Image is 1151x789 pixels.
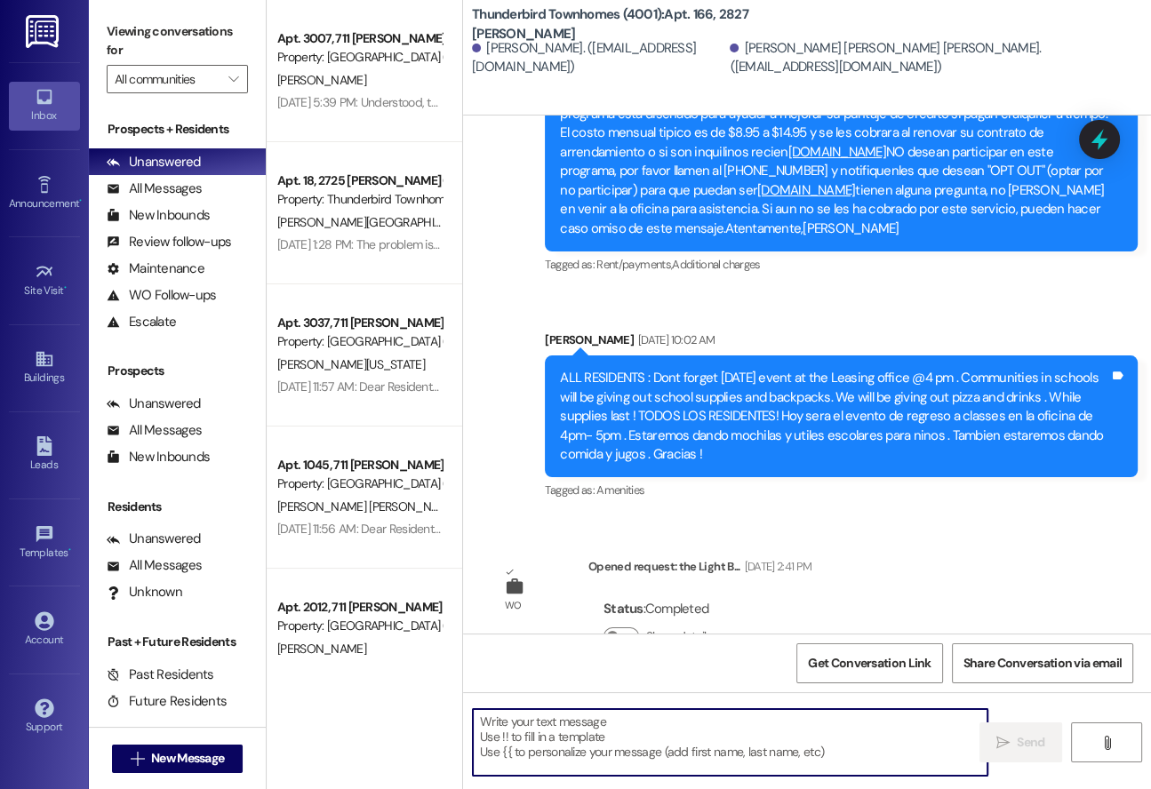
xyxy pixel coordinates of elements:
a: [DOMAIN_NAME] [787,143,885,161]
div: Unanswered [107,394,201,413]
a: Support [9,693,80,741]
a: Site Visit • [9,257,80,305]
div: Past + Future Residents [89,633,266,651]
div: [PERSON_NAME] [545,331,1138,355]
span: [PERSON_NAME] [277,72,366,88]
div: Apt. 2012, 711 [PERSON_NAME] B [277,598,442,617]
i:  [131,752,144,766]
div: : Completed [603,595,719,623]
div: [PERSON_NAME] [PERSON_NAME] [PERSON_NAME]. ([EMAIL_ADDRESS][DOMAIN_NAME]) [730,39,1138,77]
button: Get Conversation Link [796,643,942,683]
div: Maintenance [107,259,204,278]
span: Amenities [596,482,644,498]
a: Templates • [9,519,80,567]
div: Property: Thunderbird Townhomes (4001) [277,190,442,209]
div: Past Residents [107,665,214,684]
span: Rent/payments , [596,257,672,272]
a: Inbox [9,82,80,130]
span: New Message [151,749,224,768]
span: Send [1017,733,1044,752]
label: Viewing conversations for [107,18,248,65]
div: Tagged as: [545,251,1138,277]
span: • [64,282,67,294]
b: Thunderbird Townhomes (4001): Apt. 166, 2827 [PERSON_NAME] [472,5,827,44]
a: Buildings [9,344,80,392]
div: Tagged as: [545,477,1138,503]
i:  [228,72,238,86]
div: Property: [GEOGRAPHIC_DATA] (4027) [277,332,442,351]
a: Account [9,606,80,654]
div: Apt. 3007, 711 [PERSON_NAME] A [277,29,442,48]
span: Share Conversation via email [963,654,1122,673]
div: Property: [GEOGRAPHIC_DATA] (4027) [277,48,442,67]
b: Status [603,600,643,618]
button: New Message [112,745,244,773]
label: Show details [646,627,712,646]
div: Apt. 3037, 711 [PERSON_NAME] E [277,314,442,332]
div: Residents [89,498,266,516]
div: ALL RESIDENTS : Dont forget [DATE] event at the Leasing office @4 pm . Communities in schools wil... [560,369,1109,464]
div: WO [505,596,522,615]
div: Property: [GEOGRAPHIC_DATA] (4027) [277,474,442,493]
a: Leads [9,431,80,479]
span: [PERSON_NAME] [277,641,366,657]
span: Get Conversation Link [808,654,931,673]
div: New Inbounds [107,206,210,225]
div: [DATE] 2:41 PM [740,557,812,576]
div: Future Residents [107,692,227,711]
div: Unanswered [107,530,201,548]
div: Opened request: the Light B... [588,557,811,582]
div: Apreciables residentes,Este mensaje es para informarles sobre el programa de "Reporte de Alquiler... [560,48,1109,238]
div: Apt. 18, 2725 [PERSON_NAME] C [277,171,442,190]
div: Property: [GEOGRAPHIC_DATA] (4027) [277,617,442,635]
button: Send [979,722,1063,762]
div: [PERSON_NAME]. ([EMAIL_ADDRESS][DOMAIN_NAME]) [472,39,725,77]
span: • [79,195,82,207]
input: All communities [115,65,220,93]
div: Prospects [89,362,266,380]
div: All Messages [107,556,202,575]
div: Escalate [107,313,176,331]
span: Additional charges [672,257,760,272]
div: [DATE] 5:39 PM: Understood, thanks [277,94,461,110]
span: [PERSON_NAME][GEOGRAPHIC_DATA] [277,214,484,230]
div: Apt. 1045, 711 [PERSON_NAME] F [277,456,442,474]
i:  [1099,736,1113,750]
img: ResiDesk Logo [26,15,62,48]
div: WO Follow-ups [107,286,216,305]
i:  [996,736,1010,750]
div: All Messages [107,179,202,198]
div: [DATE] 10:02 AM [634,331,715,349]
span: [PERSON_NAME][US_STATE] [277,356,425,372]
div: Unanswered [107,153,201,171]
div: Unknown [107,583,182,602]
span: [PERSON_NAME] [PERSON_NAME] [277,498,463,514]
div: Review follow-ups [107,233,231,251]
button: Share Conversation via email [952,643,1133,683]
div: Prospects + Residents [89,120,266,139]
a: [DOMAIN_NAME] [757,181,855,199]
div: All Messages [107,421,202,440]
div: New Inbounds [107,448,210,466]
span: • [68,544,71,556]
